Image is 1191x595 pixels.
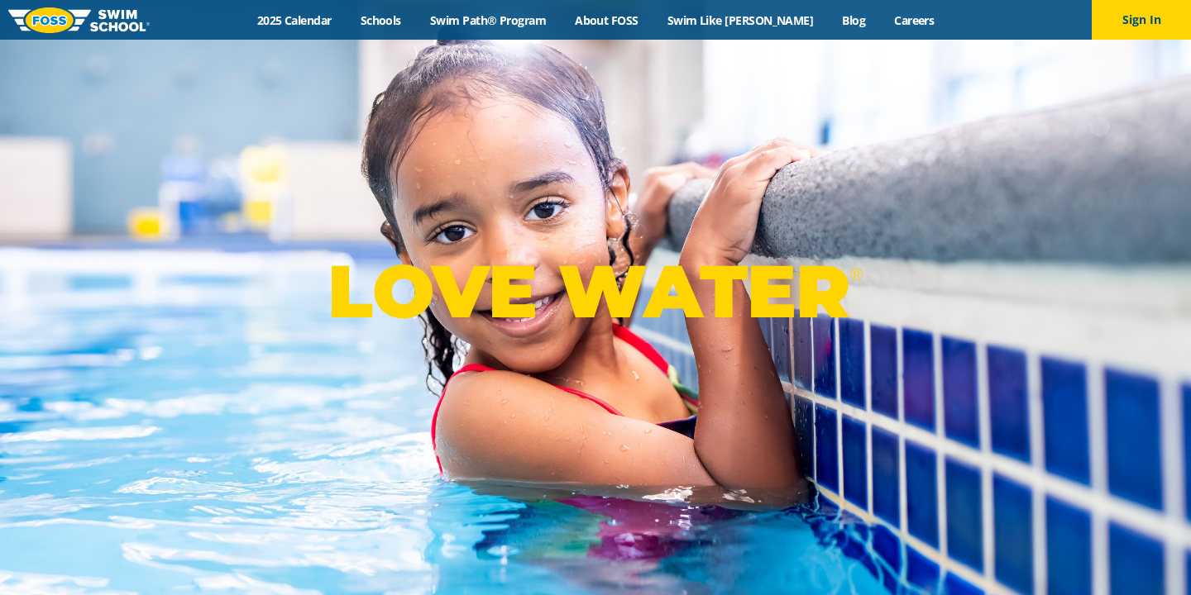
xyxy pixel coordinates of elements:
img: FOSS Swim School Logo [8,7,150,33]
a: Schools [346,12,415,28]
a: Careers [880,12,949,28]
sup: ® [849,264,863,284]
a: About FOSS [561,12,653,28]
a: 2025 Calendar [242,12,346,28]
a: Swim Path® Program [415,12,560,28]
p: LOVE WATER [328,247,863,336]
a: Blog [828,12,880,28]
a: Swim Like [PERSON_NAME] [653,12,828,28]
